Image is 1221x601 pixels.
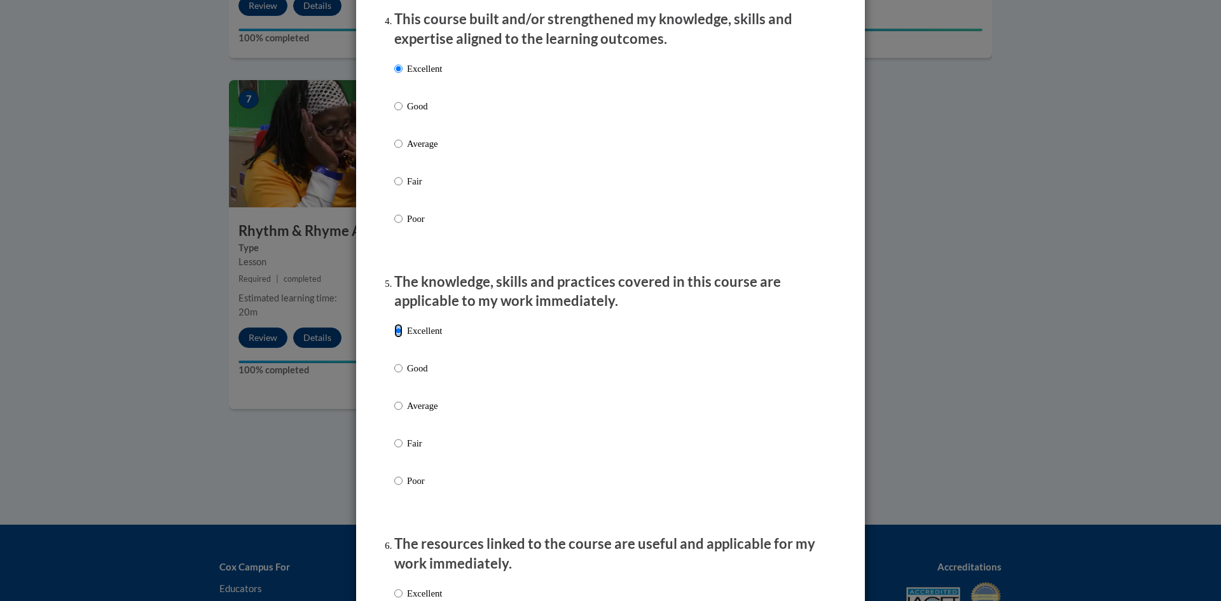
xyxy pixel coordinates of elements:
[407,174,442,188] p: Fair
[394,99,403,113] input: Good
[407,324,442,338] p: Excellent
[394,62,403,76] input: Excellent
[394,361,403,375] input: Good
[394,10,827,49] p: This course built and/or strengthened my knowledge, skills and expertise aligned to the learning ...
[407,399,442,413] p: Average
[394,174,403,188] input: Fair
[394,324,403,338] input: Excellent
[394,436,403,450] input: Fair
[407,212,442,226] p: Poor
[394,137,403,151] input: Average
[407,99,442,113] p: Good
[394,474,403,488] input: Poor
[394,399,403,413] input: Average
[394,586,403,600] input: Excellent
[394,212,403,226] input: Poor
[407,586,442,600] p: Excellent
[407,137,442,151] p: Average
[407,436,442,450] p: Fair
[407,62,442,76] p: Excellent
[407,474,442,488] p: Poor
[394,272,827,312] p: The knowledge, skills and practices covered in this course are applicable to my work immediately.
[407,361,442,375] p: Good
[394,534,827,574] p: The resources linked to the course are useful and applicable for my work immediately.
